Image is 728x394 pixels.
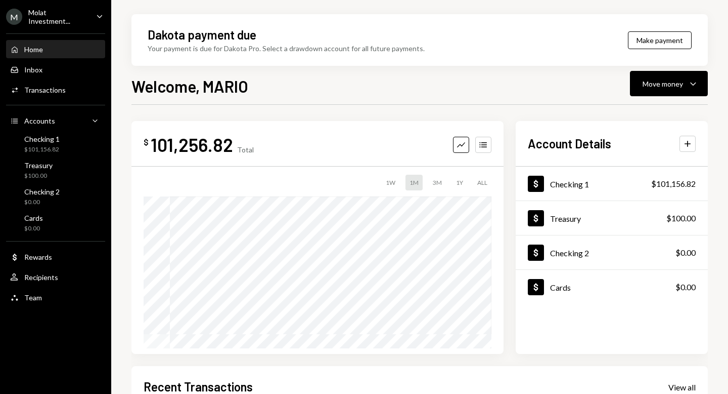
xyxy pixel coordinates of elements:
div: Cards [550,283,571,292]
div: Home [24,45,43,54]
a: Recipients [6,268,105,286]
div: $0.00 [675,281,696,293]
a: Transactions [6,81,105,99]
div: $100.00 [666,212,696,224]
a: Inbox [6,60,105,78]
h2: Account Details [528,135,611,152]
div: 1M [405,175,423,190]
div: Inbox [24,65,42,74]
div: Team [24,293,42,302]
div: Total [237,145,254,154]
div: Checking 2 [550,248,589,258]
a: Rewards [6,248,105,266]
button: Move money [630,71,708,96]
button: Make payment [628,31,692,49]
div: M [6,9,22,25]
a: Home [6,40,105,58]
div: $0.00 [675,247,696,259]
div: View all [668,382,696,392]
div: Recipients [24,273,58,282]
div: Move money [643,78,683,89]
div: Transactions [24,86,66,94]
a: View all [668,381,696,392]
div: $100.00 [24,172,53,180]
div: $0.00 [24,224,43,233]
div: 101,256.82 [151,133,233,156]
div: $0.00 [24,198,60,207]
div: Rewards [24,253,52,261]
a: Treasury$100.00 [6,158,105,182]
div: Accounts [24,116,55,125]
a: Checking 1$101,156.82 [516,167,708,201]
a: Cards$0.00 [516,270,708,304]
h1: Welcome, MARIO [131,76,248,96]
div: ALL [473,175,491,190]
div: Cards [24,214,43,222]
div: Checking 2 [24,187,60,196]
a: Checking 1$101,156.82 [6,132,105,156]
a: Checking 2$0.00 [6,184,105,209]
div: $ [144,137,149,147]
div: Molat Investment... [28,8,88,25]
a: Checking 2$0.00 [516,235,708,269]
a: Accounts [6,111,105,130]
div: 1W [382,175,399,190]
a: Cards$0.00 [6,211,105,235]
div: Checking 1 [24,135,60,143]
div: Your payment is due for Dakota Pro. Select a drawdown account for all future payments. [148,43,425,54]
div: $101,156.82 [24,145,60,154]
div: 1Y [452,175,467,190]
div: Checking 1 [550,179,589,189]
div: Treasury [550,214,581,223]
a: Treasury$100.00 [516,201,708,235]
div: $101,156.82 [651,178,696,190]
div: Treasury [24,161,53,170]
a: Team [6,288,105,306]
div: Dakota payment due [148,26,256,43]
div: 3M [429,175,446,190]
